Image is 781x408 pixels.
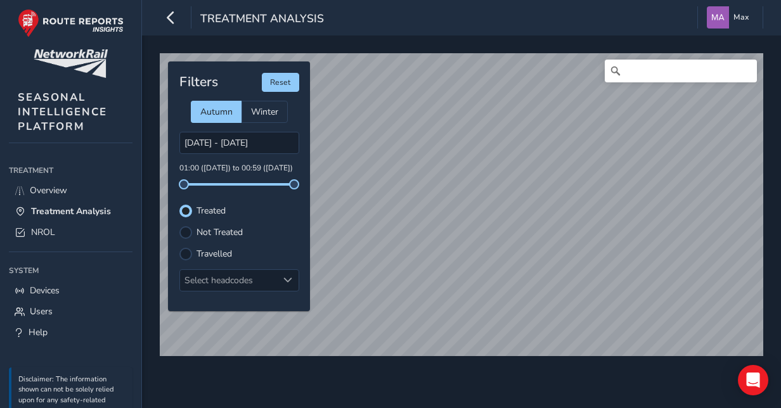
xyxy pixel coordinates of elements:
[180,270,278,291] div: Select headcodes
[34,49,108,78] img: customer logo
[18,90,107,134] span: SEASONAL INTELLIGENCE PLATFORM
[605,60,757,82] input: Search
[30,284,60,296] span: Devices
[9,222,132,243] a: NROL
[9,261,132,280] div: System
[31,205,111,217] span: Treatment Analysis
[9,301,132,322] a: Users
[262,73,299,92] button: Reset
[197,228,243,237] label: Not Treated
[160,53,763,356] canvas: Map
[707,6,729,29] img: diamond-layout
[738,365,768,395] div: Open Intercom Messenger
[707,6,754,29] button: Max
[18,9,124,37] img: rr logo
[30,184,67,196] span: Overview
[31,226,55,238] span: NROL
[9,280,132,301] a: Devices
[197,250,232,258] label: Travelled
[30,305,53,317] span: Users
[9,180,132,201] a: Overview
[9,322,132,343] a: Help
[179,74,218,90] h4: Filters
[251,106,278,118] span: Winter
[197,207,226,215] label: Treated
[200,106,233,118] span: Autumn
[733,6,749,29] span: Max
[9,161,132,180] div: Treatment
[29,326,48,338] span: Help
[242,101,288,123] div: Winter
[191,101,242,123] div: Autumn
[9,201,132,222] a: Treatment Analysis
[200,11,324,29] span: Treatment Analysis
[179,163,299,174] p: 01:00 ([DATE]) to 00:59 ([DATE])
